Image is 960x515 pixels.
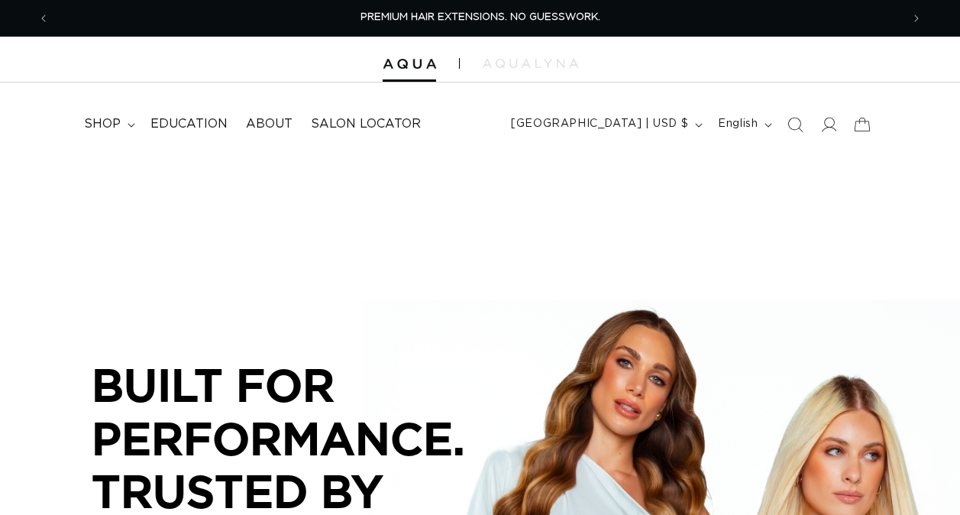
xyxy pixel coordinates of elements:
button: Previous announcement [27,4,60,33]
summary: Search [778,108,812,141]
button: English [709,110,778,139]
summary: shop [75,107,141,141]
span: Salon Locator [311,116,421,132]
a: Education [141,107,237,141]
span: Education [150,116,228,132]
span: English [718,116,758,132]
a: Salon Locator [302,107,430,141]
img: aqualyna.com [483,59,578,68]
img: Aqua Hair Extensions [383,59,436,70]
button: Next announcement [900,4,933,33]
a: About [237,107,302,141]
span: [GEOGRAPHIC_DATA] | USD $ [511,116,688,132]
button: [GEOGRAPHIC_DATA] | USD $ [502,110,709,139]
span: About [246,116,293,132]
span: PREMIUM HAIR EXTENSIONS. NO GUESSWORK. [360,12,600,22]
span: shop [84,116,121,132]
